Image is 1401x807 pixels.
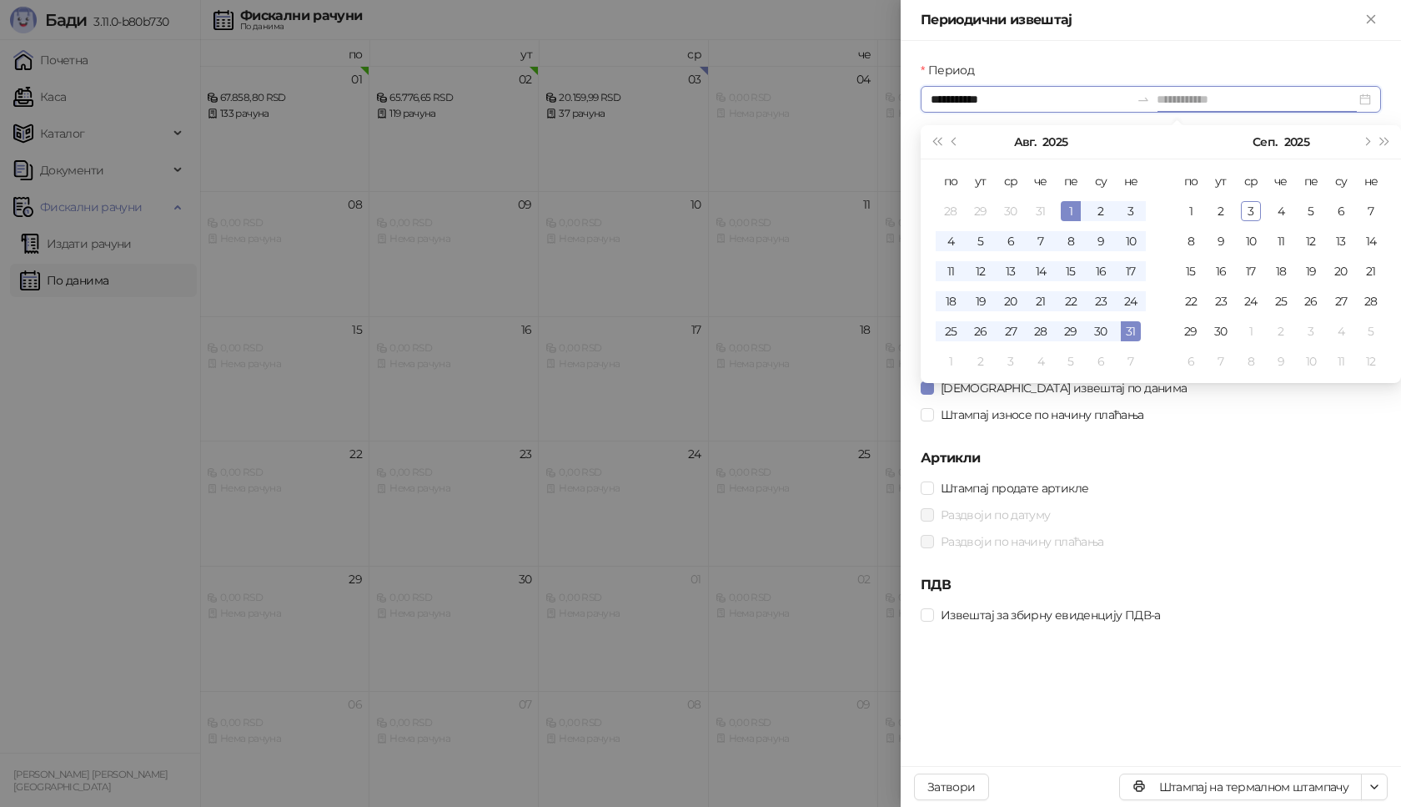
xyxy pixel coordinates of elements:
h5: ПДВ [921,575,1381,595]
div: 1 [941,351,961,371]
div: 17 [1241,261,1261,281]
div: 10 [1301,351,1321,371]
td: 2025-09-26 [1296,286,1326,316]
td: 2025-08-27 [996,316,1026,346]
div: 12 [1361,351,1381,371]
td: 2025-08-19 [966,286,996,316]
button: Изабери месец [1014,125,1036,159]
div: 17 [1121,261,1141,281]
button: Следећа година (Control + right) [1376,125,1394,159]
td: 2025-09-07 [1356,196,1386,226]
div: 21 [1361,261,1381,281]
td: 2025-09-03 [1236,196,1266,226]
div: 9 [1211,231,1231,251]
td: 2025-08-28 [1026,316,1056,346]
td: 2025-09-13 [1326,226,1356,256]
td: 2025-08-04 [936,226,966,256]
td: 2025-09-05 [1056,346,1086,376]
div: 11 [1331,351,1351,371]
div: 1 [1181,201,1201,221]
td: 2025-08-12 [966,256,996,286]
td: 2025-09-09 [1206,226,1236,256]
th: су [1086,166,1116,196]
button: Изабери годину [1284,125,1309,159]
td: 2025-08-30 [1086,316,1116,346]
td: 2025-09-08 [1176,226,1206,256]
span: [DEMOGRAPHIC_DATA] извештај по данима [934,379,1193,397]
div: 9 [1091,231,1111,251]
div: 25 [1271,291,1291,311]
td: 2025-08-03 [1116,196,1146,226]
div: 6 [1001,231,1021,251]
button: Претходни месец (PageUp) [946,125,964,159]
div: 2 [1271,321,1291,341]
td: 2025-10-10 [1296,346,1326,376]
input: Период [931,90,1130,108]
div: 30 [1001,201,1021,221]
td: 2025-09-06 [1326,196,1356,226]
td: 2025-08-14 [1026,256,1056,286]
div: 26 [1301,291,1321,311]
div: 25 [941,321,961,341]
div: 18 [941,291,961,311]
td: 2025-09-16 [1206,256,1236,286]
td: 2025-09-17 [1236,256,1266,286]
td: 2025-10-09 [1266,346,1296,376]
td: 2025-09-06 [1086,346,1116,376]
div: 3 [1121,201,1141,221]
div: 29 [1181,321,1201,341]
th: не [1116,166,1146,196]
td: 2025-09-14 [1356,226,1386,256]
th: ср [1236,166,1266,196]
th: пе [1056,166,1086,196]
div: 5 [971,231,991,251]
div: 7 [1361,201,1381,221]
td: 2025-09-04 [1026,346,1056,376]
div: 20 [1001,291,1021,311]
th: ут [1206,166,1236,196]
td: 2025-10-07 [1206,346,1236,376]
div: 14 [1361,231,1381,251]
td: 2025-10-03 [1296,316,1326,346]
td: 2025-08-31 [1116,316,1146,346]
div: 1 [1241,321,1261,341]
td: 2025-08-05 [966,226,996,256]
th: ср [996,166,1026,196]
div: 21 [1031,291,1051,311]
label: Период [921,61,984,79]
td: 2025-10-02 [1266,316,1296,346]
div: 13 [1331,231,1351,251]
td: 2025-09-02 [1206,196,1236,226]
td: 2025-08-08 [1056,226,1086,256]
td: 2025-09-20 [1326,256,1356,286]
td: 2025-10-08 [1236,346,1266,376]
button: Штампај на термалном штампачу [1119,774,1362,800]
button: Затвори [914,774,989,800]
div: 30 [1211,321,1231,341]
span: Раздвоји по начину плаћања [934,532,1110,551]
div: 6 [1331,201,1351,221]
div: 27 [1331,291,1351,311]
div: 2 [1091,201,1111,221]
td: 2025-09-29 [1176,316,1206,346]
td: 2025-10-05 [1356,316,1386,346]
div: 4 [941,231,961,251]
button: Следећи месец (PageDown) [1357,125,1375,159]
div: 10 [1121,231,1141,251]
td: 2025-09-05 [1296,196,1326,226]
div: 18 [1271,261,1291,281]
div: 8 [1061,231,1081,251]
td: 2025-10-11 [1326,346,1356,376]
div: 31 [1031,201,1051,221]
span: Штампај износе по начину плаћања [934,406,1151,424]
td: 2025-08-13 [996,256,1026,286]
div: 10 [1241,231,1261,251]
td: 2025-08-25 [936,316,966,346]
td: 2025-09-07 [1116,346,1146,376]
td: 2025-09-01 [936,346,966,376]
td: 2025-08-29 [1056,316,1086,346]
div: 5 [1061,351,1081,371]
span: swap-right [1137,93,1150,106]
div: 7 [1121,351,1141,371]
td: 2025-08-07 [1026,226,1056,256]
